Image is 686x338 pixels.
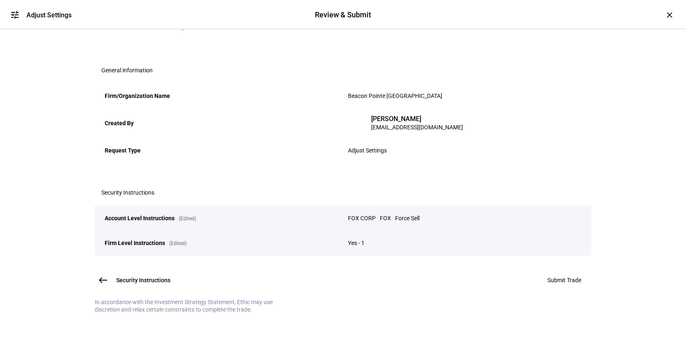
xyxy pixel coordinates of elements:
[95,298,293,313] div: In accordance with the Investment Strategy Statement, Ethic may use discretion and relax certain ...
[348,93,442,99] span: Beacon Pointe [GEOGRAPHIC_DATA]
[105,212,338,225] div: Account Level Instructions
[380,214,395,223] td: FOX
[101,67,153,74] h3: General information
[98,275,108,285] mat-icon: west
[26,11,72,19] div: Adjust Settings
[537,272,591,288] button: Submit Trade
[175,216,196,221] span: (Edited)
[165,240,187,246] span: (Edited)
[10,10,20,20] mat-icon: tune
[116,276,170,284] span: Security Instructions
[95,272,180,288] button: Security Instructions
[105,117,338,130] div: Created By
[547,277,581,283] span: Submit Trade
[348,147,387,154] span: Adjust Settings
[105,236,338,250] div: Firm Level Instructions
[105,144,338,157] div: Request Type
[663,8,676,21] div: ×
[395,214,420,223] td: Force Sell
[105,89,338,102] div: Firm/Organization Name
[371,123,463,131] div: [EMAIL_ADDRESS][DOMAIN_NAME]
[101,189,154,196] h3: Security Instructions
[348,115,365,131] div: LW
[348,240,365,246] span: Yes - 1
[348,214,380,223] td: FOX CORP
[371,115,463,123] div: [PERSON_NAME]
[315,10,371,20] div: Review & Submit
